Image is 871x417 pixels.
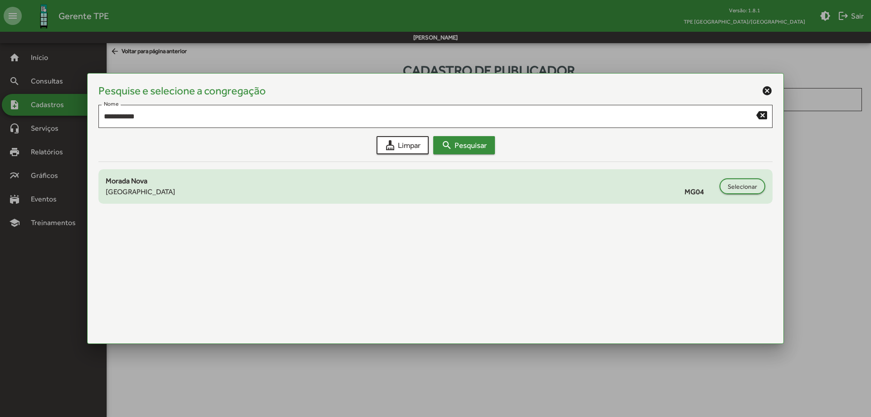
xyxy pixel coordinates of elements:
[385,140,396,151] mat-icon: cleaning_services
[433,136,495,154] button: Pesquisar
[441,137,487,153] span: Pesquisar
[106,177,147,185] span: Morada Nova
[377,136,429,154] button: Limpar
[719,178,765,194] button: Selecionar
[106,186,175,197] span: [GEOGRAPHIC_DATA]
[441,140,452,151] mat-icon: search
[728,178,757,195] span: Selecionar
[685,186,715,197] span: MG04
[762,85,773,96] mat-icon: cancel
[98,84,266,98] h4: Pesquise e selecione a congregação
[756,109,767,120] mat-icon: backspace
[385,137,421,153] span: Limpar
